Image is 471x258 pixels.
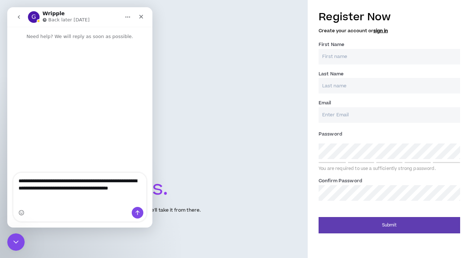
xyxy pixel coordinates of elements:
iframe: Intercom live chat [7,233,25,251]
label: First Name [319,39,344,50]
input: First name [319,49,460,64]
text: great brands. [33,174,168,203]
input: Last name [319,78,460,93]
iframe: Intercom live chat [7,7,152,228]
input: Enter Email [319,107,460,123]
div: You are required to use a sufficiently strong password. [319,166,460,172]
label: Email [319,97,331,109]
p: Back later [DATE] [41,9,82,16]
span: Password [319,131,342,137]
label: Last Name [319,68,344,80]
button: Home [114,3,127,17]
div: Close [127,3,140,16]
button: Send a message… [124,200,136,211]
textarea: Message… [6,166,139,192]
label: Confirm Password [319,175,362,187]
button: Emoji picker [11,203,17,208]
h5: Create your account or [319,28,460,33]
h3: Register Now [319,9,460,25]
text: Wripple and [33,120,153,148]
a: sign in [373,28,388,34]
button: Submit [319,217,460,233]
